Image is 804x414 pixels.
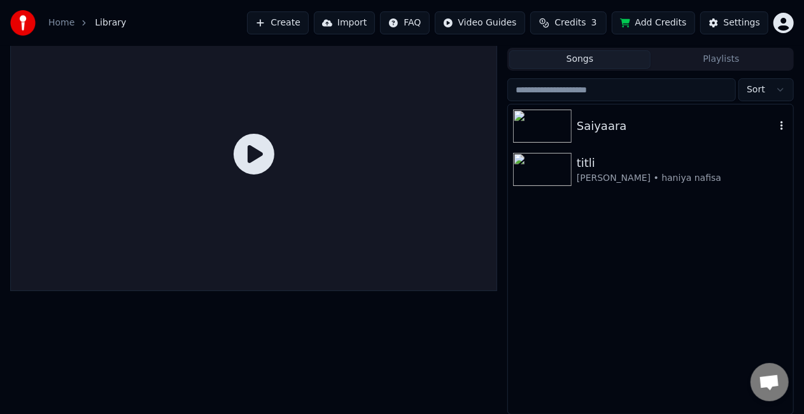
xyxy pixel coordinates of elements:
button: Credits3 [530,11,607,34]
span: Credits [554,17,586,29]
button: Songs [509,50,651,69]
a: Open chat [751,363,789,401]
button: Settings [700,11,768,34]
span: Library [95,17,126,29]
a: Home [48,17,74,29]
button: Create [247,11,309,34]
button: Import [314,11,375,34]
div: Settings [724,17,760,29]
div: Saiyaara [577,117,775,135]
button: Video Guides [435,11,525,34]
button: FAQ [380,11,429,34]
div: [PERSON_NAME] • haniya nafisa [577,172,788,185]
img: youka [10,10,36,36]
div: titli [577,154,788,172]
span: 3 [591,17,597,29]
nav: breadcrumb [48,17,126,29]
button: Playlists [651,50,792,69]
span: Sort [747,83,765,96]
button: Add Credits [612,11,695,34]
